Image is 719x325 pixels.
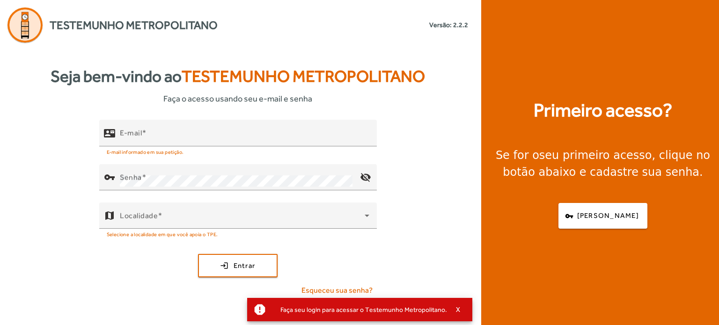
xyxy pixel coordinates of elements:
mat-hint: E-mail informado em sua petição. [107,146,184,157]
span: Faça o acesso usando seu e-mail e senha [163,92,312,105]
button: [PERSON_NAME] [558,203,647,229]
mat-hint: Selecione a localidade em que você apoia o TPE. [107,229,218,239]
small: Versão: 2.2.2 [429,20,468,30]
strong: seu primeiro acesso [539,149,652,162]
button: Entrar [198,254,278,277]
mat-icon: vpn_key [104,172,115,183]
mat-icon: report [253,303,267,317]
span: X [456,305,461,314]
span: [PERSON_NAME] [577,210,639,221]
span: Testemunho Metropolitano [50,17,218,34]
mat-label: Localidade [120,211,158,220]
img: Logo Agenda [7,7,43,43]
mat-label: E-mail [120,129,142,137]
strong: Primeiro acesso? [534,96,672,124]
mat-icon: visibility_off [354,166,376,188]
mat-icon: map [104,210,115,221]
div: Se for o , clique no botão abaixo e cadastre sua senha. [492,147,713,181]
strong: Seja bem-vindo ao [51,64,425,89]
button: X [447,305,470,314]
mat-icon: contact_mail [104,128,115,139]
span: Esqueceu sua senha? [301,285,373,296]
div: Faça seu login para acessar o Testemunho Metropolitano. [273,303,447,316]
span: Entrar [234,260,256,271]
span: Testemunho Metropolitano [182,67,425,86]
mat-label: Senha [120,173,142,182]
